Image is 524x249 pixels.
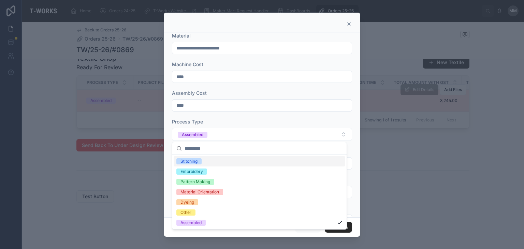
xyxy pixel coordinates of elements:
span: Material [172,33,191,39]
div: Assembled [182,132,203,138]
span: Assembly Cost [172,90,207,96]
div: Other [180,209,191,216]
div: Pattern Making [180,179,210,185]
div: Material Orientation [180,189,219,195]
div: Suggestions [172,155,347,229]
div: Assembled [180,220,202,226]
div: Dyeing [180,199,194,205]
div: Stitching [180,158,198,164]
span: Process Type [172,119,203,124]
button: Unselect ASSEMBLED [178,131,207,138]
button: Select Button [172,128,352,141]
div: Embroidery [180,169,203,175]
span: Machine Cost [172,61,203,67]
